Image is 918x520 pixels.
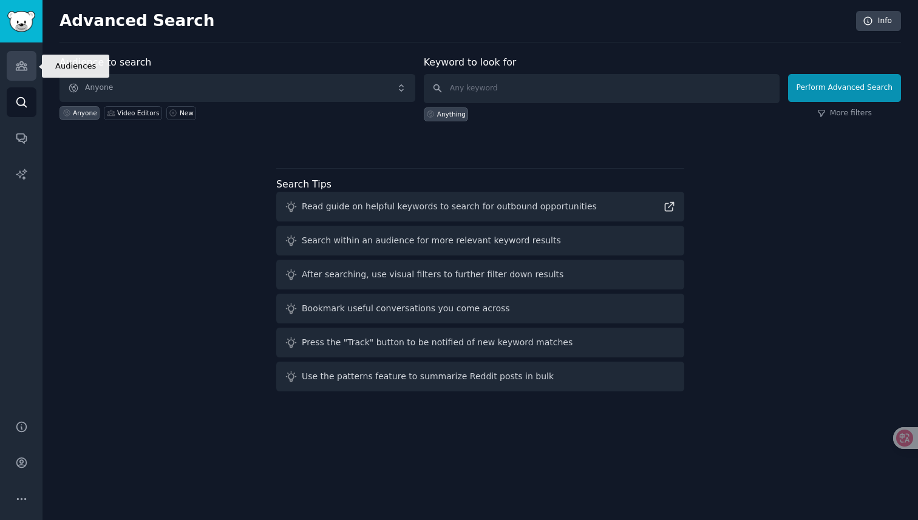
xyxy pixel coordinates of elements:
[788,74,901,102] button: Perform Advanced Search
[302,370,554,383] div: Use the patterns feature to summarize Reddit posts in bulk
[817,108,872,119] a: More filters
[117,109,159,117] div: Video Editors
[856,11,901,32] a: Info
[73,109,97,117] div: Anyone
[302,234,561,247] div: Search within an audience for more relevant keyword results
[59,12,849,31] h2: Advanced Search
[302,302,510,315] div: Bookmark useful conversations you come across
[302,336,573,349] div: Press the "Track" button to be notified of new keyword matches
[276,178,331,190] label: Search Tips
[424,56,517,68] label: Keyword to look for
[424,74,780,103] input: Any keyword
[180,109,194,117] div: New
[59,74,415,102] button: Anyone
[437,110,466,118] div: Anything
[302,268,563,281] div: After searching, use visual filters to further filter down results
[166,106,196,120] a: New
[59,56,151,68] label: Audience to search
[302,200,597,213] div: Read guide on helpful keywords to search for outbound opportunities
[7,11,35,32] img: GummySearch logo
